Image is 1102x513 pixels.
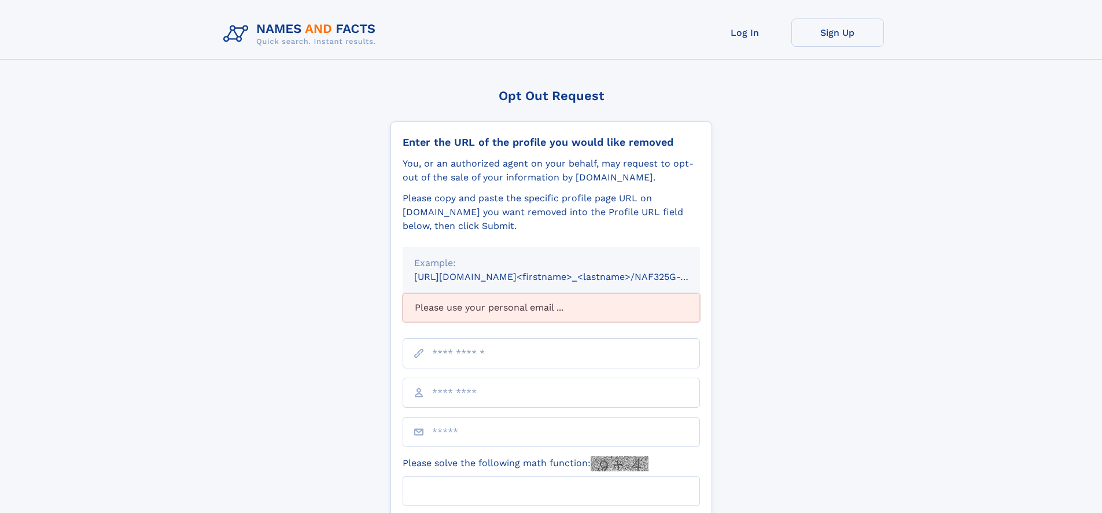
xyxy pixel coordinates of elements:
img: Logo Names and Facts [219,19,385,50]
a: Sign Up [791,19,884,47]
small: [URL][DOMAIN_NAME]<firstname>_<lastname>/NAF325G-xxxxxxxx [414,271,722,282]
a: Log In [699,19,791,47]
div: Opt Out Request [390,88,712,103]
div: You, or an authorized agent on your behalf, may request to opt-out of the sale of your informatio... [403,157,700,184]
div: Enter the URL of the profile you would like removed [403,136,700,149]
label: Please solve the following math function: [403,456,648,471]
div: Please copy and paste the specific profile page URL on [DOMAIN_NAME] you want removed into the Pr... [403,191,700,233]
div: Example: [414,256,688,270]
div: Please use your personal email ... [403,293,700,322]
